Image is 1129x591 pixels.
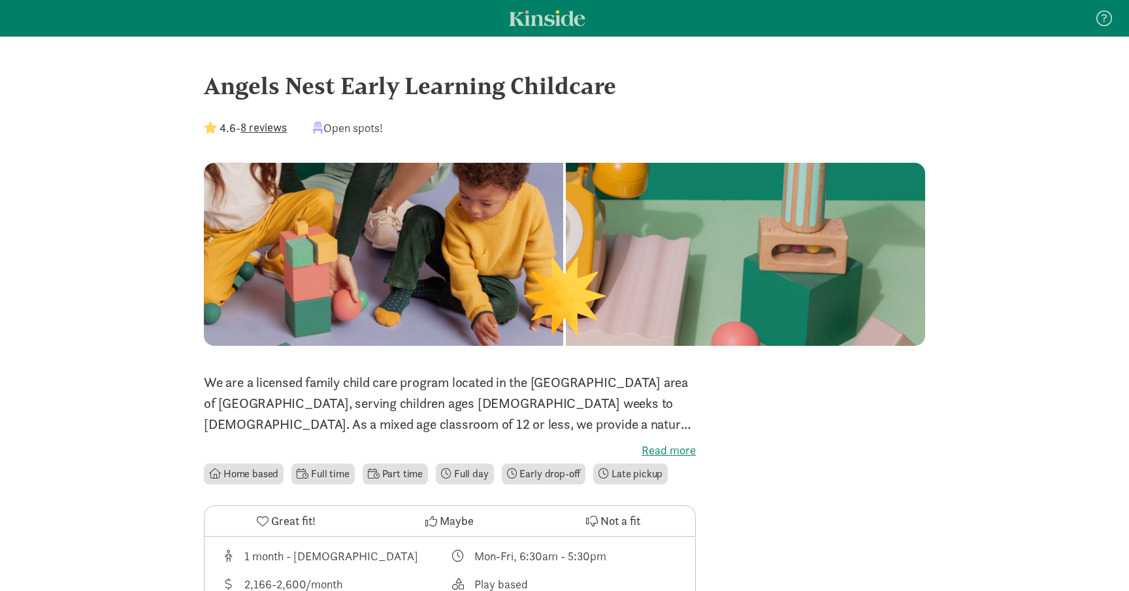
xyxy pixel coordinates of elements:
span: Maybe [440,512,474,530]
li: Late pickup [593,464,668,484]
li: Part time [363,464,428,484]
label: Read more [204,443,696,458]
p: We are a licensed family child care program located in the [GEOGRAPHIC_DATA] area of [GEOGRAPHIC_... [204,372,696,435]
div: Class schedule [450,547,680,565]
button: Great fit! [205,506,368,536]
div: - [204,119,287,137]
li: Full day [436,464,494,484]
div: Age range for children that this provider cares for [220,547,450,565]
li: Home based [204,464,284,484]
button: Maybe [368,506,531,536]
button: Not a fit [532,506,695,536]
span: Great fit! [271,512,316,530]
strong: 4.6 [220,120,236,135]
span: Not a fit [600,512,640,530]
div: 1 month - [DEMOGRAPHIC_DATA] [244,547,418,565]
div: Mon-Fri, 6:30am - 5:30pm [474,547,606,565]
button: 8 reviews [240,118,287,136]
div: Open spots! [313,119,383,137]
li: Early drop-off [502,464,586,484]
div: Angels Nest Early Learning Childcare [204,68,925,103]
li: Full time [291,464,354,484]
a: Kinside [509,10,585,26]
